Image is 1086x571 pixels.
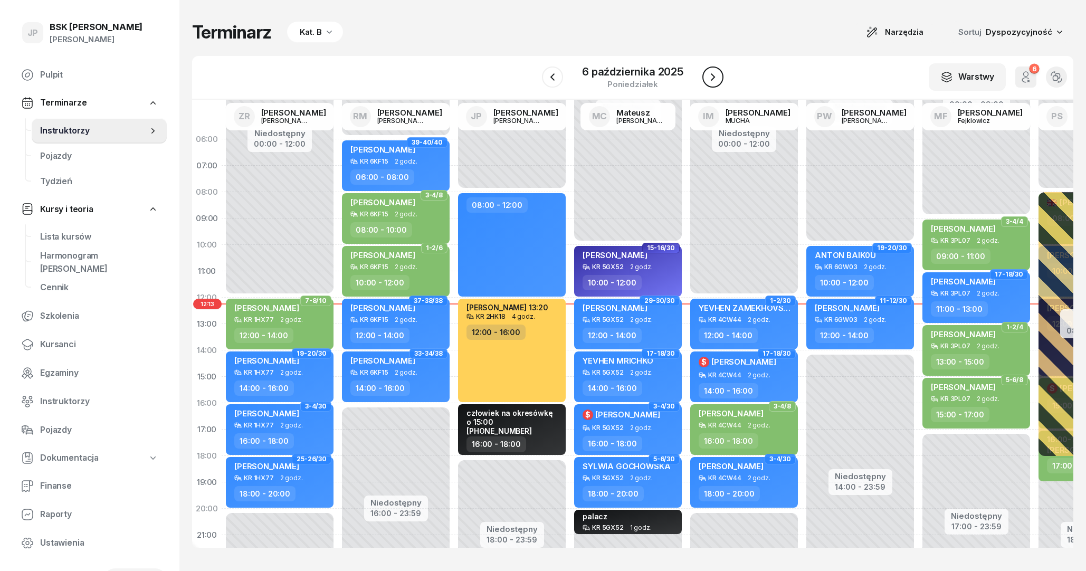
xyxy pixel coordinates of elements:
[1015,66,1036,88] button: 6
[32,118,167,144] a: Instruktorzy
[192,284,222,311] div: 12:00
[842,109,907,117] div: [PERSON_NAME]
[958,25,984,39] span: Sortuj
[653,405,675,407] span: 3-4/30
[370,507,422,518] div: 16:00 - 23:59
[699,461,764,471] span: [PERSON_NAME]
[13,389,167,414] a: Instruktorzy
[350,275,409,290] div: 10:00 - 12:00
[360,316,388,323] div: KR 6KF15
[40,249,158,276] span: Harmonogram [PERSON_NAME]
[748,316,770,323] span: 2 godz.
[708,422,741,429] div: KR 4CW44
[512,313,535,320] span: 4 godz.
[192,126,222,153] div: 06:00
[305,300,327,302] span: 7-8/10
[630,369,653,376] span: 2 godz.
[583,250,647,260] span: [PERSON_NAME]
[726,117,776,124] div: MUCHA
[653,458,675,460] span: 5-6/30
[806,103,915,130] a: PW[PERSON_NAME][PERSON_NAME]
[395,158,417,165] span: 2 godz.
[763,353,791,355] span: 17-18/30
[466,408,559,436] div: człowiek na okresówkę o 15:00 [PHONE_NUMBER]
[234,486,296,501] div: 18:00 - 20:00
[929,63,1006,91] button: Warstwy
[13,197,167,222] a: Kursy i teoria
[592,424,624,431] div: KR 5GX52
[414,300,443,302] span: 37-38/38
[940,342,970,349] div: KR 3PL07
[748,372,770,379] span: 2 godz.
[192,390,222,416] div: 16:00
[824,316,858,323] div: KR 6GW03
[40,338,158,351] span: Kursanci
[815,250,876,260] span: ANTON BAIK0U
[582,66,683,77] div: 6 października 2025
[885,26,923,39] span: Narzędzia
[583,436,642,451] div: 16:00 - 18:00
[583,356,653,366] span: YEVHEN MRICHKO
[341,103,451,130] a: RM[PERSON_NAME][PERSON_NAME]
[466,325,526,340] div: 12:00 - 16:00
[13,360,167,386] a: Egzaminy
[254,137,306,148] div: 00:00 - 12:00
[1006,221,1023,223] span: 3-4/4
[280,422,303,429] span: 2 godz.
[234,433,294,449] div: 16:00 - 18:00
[977,395,999,403] span: 2 godz.
[931,277,996,287] span: [PERSON_NAME]
[370,499,422,507] div: Niedostępny
[40,395,158,408] span: Instruktorzy
[817,112,832,121] span: PW
[630,524,652,531] span: 1 godz.
[487,533,538,544] div: 18:00 - 23:59
[40,366,158,380] span: Egzaminy
[708,316,741,323] div: KR 4CW44
[630,474,653,482] span: 2 godz.
[958,109,1023,117] div: [PERSON_NAME]
[414,353,443,355] span: 33-34/38
[951,520,1002,531] div: 17:00 - 23:59
[234,408,299,418] span: [PERSON_NAME]
[471,112,482,121] span: JP
[13,62,167,88] a: Pulpit
[922,103,1031,130] a: MF[PERSON_NAME]Fejklowicz
[284,22,343,43] button: Kat. B
[699,303,796,313] span: YEVHEN ZAMEKHOVSKYI
[1006,326,1023,328] span: 1-2/4
[192,416,222,443] div: 17:00
[466,303,548,312] div: [PERSON_NAME] 13:20
[192,258,222,284] div: 11:00
[940,237,970,244] div: KR 3PL07
[582,80,683,88] div: poniedziałek
[50,33,142,46] div: [PERSON_NAME]
[458,103,567,130] a: JP[PERSON_NAME][PERSON_NAME]
[946,21,1073,43] button: Sortuj Dyspozycyjność
[835,470,886,493] button: Niedostępny14:00 - 23:59
[395,369,417,376] span: 2 godz.
[350,169,414,185] div: 06:00 - 08:00
[583,461,670,471] span: SYLWIA GOCHOWSKA
[300,26,322,39] div: Kat. B
[40,149,158,163] span: Pojazdy
[234,303,299,313] span: [PERSON_NAME]
[931,354,989,369] div: 13:00 - 15:00
[1006,379,1023,381] span: 5-6/8
[40,423,158,437] span: Pojazdy
[580,103,675,130] a: MCMateusz[PERSON_NAME]
[977,237,999,244] span: 2 godz.
[940,70,994,84] div: Warstwy
[192,153,222,179] div: 07:00
[40,230,158,244] span: Lista kursów
[350,197,415,207] span: [PERSON_NAME]
[234,461,299,471] span: [PERSON_NAME]
[244,474,274,481] div: KR 1HX77
[824,263,858,270] div: KR 6GW03
[592,524,624,531] div: KR 5GX52
[40,68,158,82] span: Pulpit
[583,486,644,501] div: 18:00 - 20:00
[951,510,1002,533] button: Niedostępny17:00 - 23:59
[244,369,274,376] div: KR 1HX77
[40,536,158,550] span: Ustawienia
